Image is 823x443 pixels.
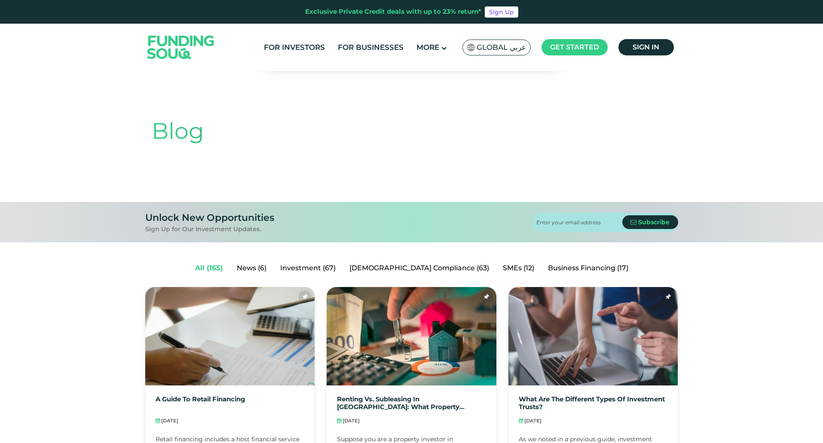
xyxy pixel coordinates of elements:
[336,40,406,55] a: For Businesses
[477,43,526,52] span: Global عربي
[485,6,518,18] a: Sign Up
[633,43,659,51] span: Sign in
[508,287,678,385] img: different types of investment trusts?
[416,43,439,52] span: More
[622,215,678,229] button: Subscribe
[327,287,496,385] img: Renting vs. Subleasing in Dubai
[550,43,599,51] span: Get started
[230,260,273,277] a: News (6)
[161,418,178,424] span: [DATE]
[343,260,496,277] a: [DEMOGRAPHIC_DATA] Compliance (63)
[188,260,230,277] a: All (165)
[337,396,486,411] a: Renting vs. Subleasing in [GEOGRAPHIC_DATA]: What Property Investors Need to Know
[467,44,475,51] img: SA Flag
[496,260,541,277] a: SMEs (12)
[519,396,668,411] a: What are the different types of investment trusts?
[139,25,223,69] img: Logo
[273,260,343,277] a: Investment (67)
[145,287,315,385] img: What is retail financing?
[145,211,274,225] div: Unlock New Opportunities
[262,40,327,55] a: For Investors
[536,213,622,232] input: Enter your email address
[305,7,481,17] div: Exclusive Private Credit deals with up to 23% return*
[156,396,245,411] a: A guide to retail financing
[618,39,674,55] a: Sign in
[145,225,274,234] div: Sign Up for Our Investment Updates.
[541,260,635,277] a: Business Financing (17)
[524,418,542,424] span: [DATE]
[343,418,360,424] span: [DATE]
[152,118,672,144] h1: Blog
[638,218,670,226] span: Subscribe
